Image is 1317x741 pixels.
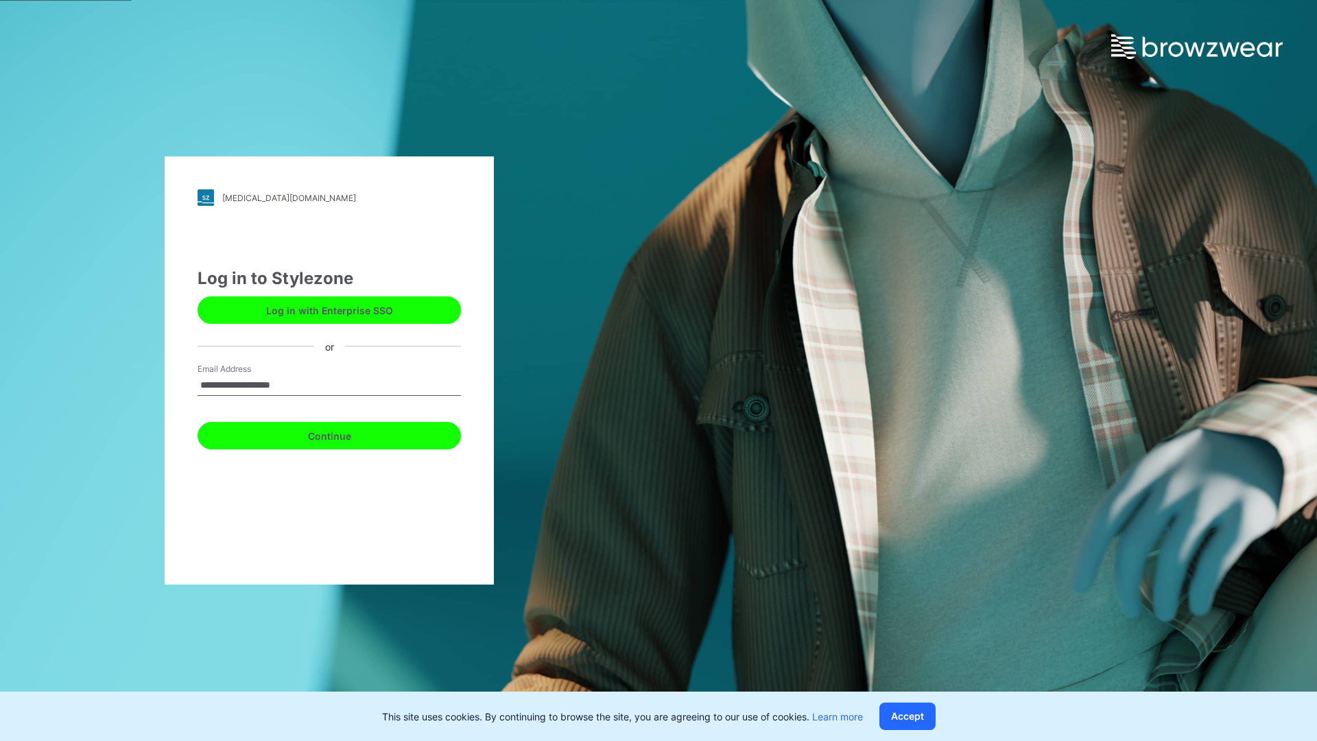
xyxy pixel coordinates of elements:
[314,339,345,353] div: or
[879,703,936,730] button: Accept
[812,711,863,722] a: Learn more
[1111,34,1283,59] img: browzwear-logo.e42bd6dac1945053ebaf764b6aa21510.svg
[198,422,461,449] button: Continue
[222,193,356,203] div: [MEDICAL_DATA][DOMAIN_NAME]
[198,189,461,206] a: [MEDICAL_DATA][DOMAIN_NAME]
[382,709,863,724] p: This site uses cookies. By continuing to browse the site, you are agreeing to our use of cookies.
[198,296,461,324] button: Log in with Enterprise SSO
[198,266,461,291] div: Log in to Stylezone
[198,363,294,375] label: Email Address
[198,189,214,206] img: stylezone-logo.562084cfcfab977791bfbf7441f1a819.svg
